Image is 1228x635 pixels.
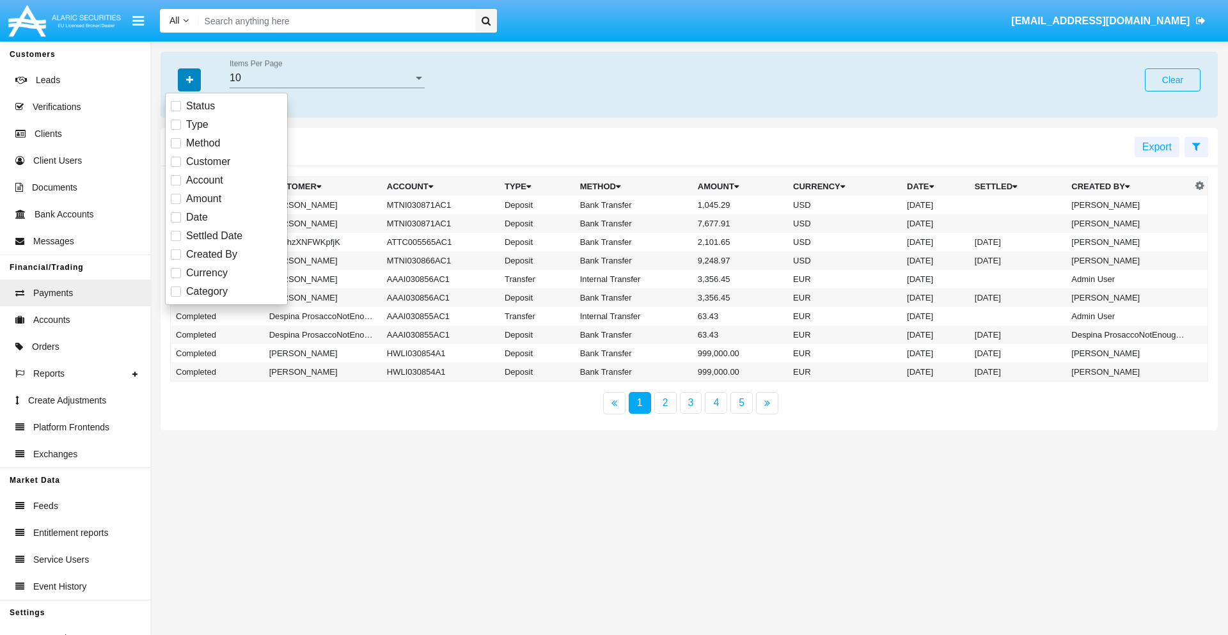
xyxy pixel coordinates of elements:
td: Bank Transfer [575,251,693,270]
td: Deposit [500,288,575,307]
td: EUR [788,307,902,325]
td: [DATE] [902,325,970,344]
td: rKrMhzXNFWKpfjK [264,233,382,251]
td: USD [788,214,902,233]
td: HWLI030854A1 [382,363,500,382]
span: Payments [33,286,73,300]
span: Documents [32,181,77,194]
span: Service Users [33,553,89,567]
td: ATTC005565AC1 [382,233,500,251]
a: 5 [730,392,753,414]
td: [PERSON_NAME] [1066,233,1192,251]
td: [PERSON_NAME] [264,196,382,214]
td: [DATE] [902,196,970,214]
th: Settled [970,177,1066,196]
td: EUR [788,288,902,307]
td: Transfer [500,270,575,288]
td: [DATE] [970,363,1066,382]
td: [PERSON_NAME] [264,344,382,363]
td: Admin User [1066,270,1192,288]
td: Completed [171,325,264,344]
span: Client Users [33,154,82,168]
span: Settled Date [186,228,242,244]
td: [DATE] [970,251,1066,270]
td: [DATE] [902,270,970,288]
span: Customer [186,154,230,169]
a: All [160,14,198,27]
span: Date [186,210,208,225]
td: Deposit [500,344,575,363]
td: MTNI030871AC1 [382,196,500,214]
td: 999,000.00 [693,344,788,363]
td: [DATE] [902,307,970,325]
td: 63.43 [693,325,788,344]
td: AAAI030855AC1 [382,325,500,344]
nav: paginator [161,392,1218,414]
span: Accounts [33,313,70,327]
button: Export [1135,137,1179,157]
td: Deposit [500,325,575,344]
td: [PERSON_NAME] [264,270,382,288]
td: [PERSON_NAME] [264,214,382,233]
input: Search [198,9,471,33]
td: MTNI030871AC1 [382,214,500,233]
td: AAAI030855AC1 [382,307,500,325]
td: [PERSON_NAME] [1066,214,1192,233]
td: 9,248.97 [693,251,788,270]
th: Amount [693,177,788,196]
img: Logo image [6,2,123,40]
span: Currency [186,265,228,281]
td: Completed [171,363,264,382]
td: EUR [788,344,902,363]
td: 2,101.65 [693,233,788,251]
span: Category [186,284,228,299]
td: [PERSON_NAME] [264,288,382,307]
a: 2 [654,392,677,414]
td: Despina ProsaccoNotEnoughMoney [264,325,382,344]
span: Leads [36,74,60,87]
span: All [169,15,180,26]
span: Entitlement reports [33,526,109,540]
td: USD [788,233,902,251]
span: Exchanges [33,448,77,461]
td: Internal Transfer [575,270,693,288]
td: [DATE] [902,363,970,382]
td: [DATE] [902,288,970,307]
td: [PERSON_NAME] [1066,344,1192,363]
a: [EMAIL_ADDRESS][DOMAIN_NAME] [1005,3,1212,39]
th: Customer [264,177,382,196]
td: EUR [788,363,902,382]
td: HWLI030854A1 [382,344,500,363]
td: Completed [171,307,264,325]
span: Verifications [33,100,81,114]
td: Despina ProsaccoNotEnoughMoney [1066,325,1192,344]
span: Bank Accounts [35,208,94,221]
td: Bank Transfer [575,325,693,344]
span: Event History [33,580,86,593]
td: Deposit [500,214,575,233]
th: Date [902,177,970,196]
span: Type [186,117,209,132]
td: [PERSON_NAME] [264,251,382,270]
td: Despina ProsaccoNotEnoughMoney [264,307,382,325]
button: Clear [1145,68,1200,91]
td: [DATE] [902,233,970,251]
span: Account [186,173,223,188]
td: Transfer [500,307,575,325]
td: [DATE] [902,214,970,233]
td: 7,677.91 [693,214,788,233]
td: [DATE] [902,344,970,363]
span: Create Adjustments [28,394,106,407]
td: [PERSON_NAME] [1066,251,1192,270]
span: Clients [35,127,62,141]
td: Bank Transfer [575,214,693,233]
span: Method [186,136,220,151]
th: Account [382,177,500,196]
td: [PERSON_NAME] [1066,363,1192,382]
td: USD [788,196,902,214]
td: Internal Transfer [575,307,693,325]
span: Status [186,98,215,114]
th: Type [500,177,575,196]
td: 63.43 [693,307,788,325]
td: USD [788,251,902,270]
